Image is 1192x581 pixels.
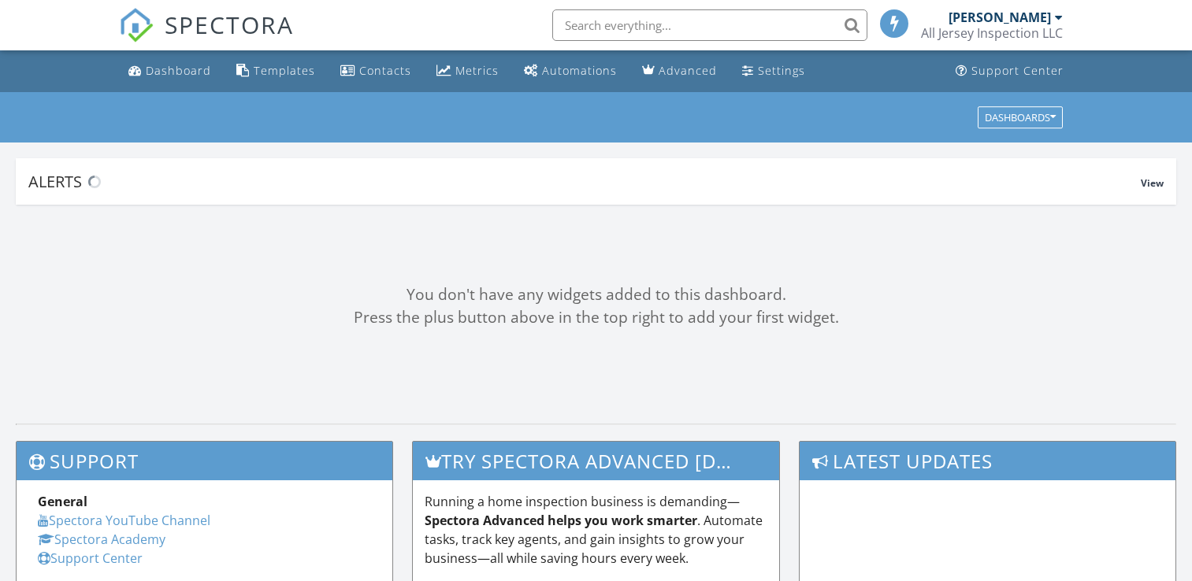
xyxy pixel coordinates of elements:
[971,63,1064,78] div: Support Center
[659,63,717,78] div: Advanced
[949,57,1070,86] a: Support Center
[985,112,1056,123] div: Dashboards
[425,512,697,529] strong: Spectora Advanced helps you work smarter
[1141,176,1164,190] span: View
[230,57,321,86] a: Templates
[518,57,623,86] a: Automations (Basic)
[38,550,143,567] a: Support Center
[425,492,767,568] p: Running a home inspection business is demanding— . Automate tasks, track key agents, and gain ins...
[38,512,210,529] a: Spectora YouTube Channel
[736,57,811,86] a: Settings
[16,283,1176,306] div: You don't have any widgets added to this dashboard.
[455,63,499,78] div: Metrics
[334,57,418,86] a: Contacts
[978,106,1063,128] button: Dashboards
[430,57,505,86] a: Metrics
[38,493,87,510] strong: General
[921,25,1063,41] div: All Jersey Inspection LLC
[165,8,294,41] span: SPECTORA
[119,21,294,54] a: SPECTORA
[17,442,392,480] h3: Support
[636,57,723,86] a: Advanced
[38,531,165,548] a: Spectora Academy
[800,442,1175,480] h3: Latest Updates
[119,8,154,43] img: The Best Home Inspection Software - Spectora
[28,171,1141,192] div: Alerts
[16,306,1176,329] div: Press the plus button above in the top right to add your first widget.
[552,9,867,41] input: Search everything...
[146,63,211,78] div: Dashboard
[949,9,1051,25] div: [PERSON_NAME]
[413,442,779,480] h3: Try spectora advanced [DATE]
[542,63,617,78] div: Automations
[359,63,411,78] div: Contacts
[254,63,315,78] div: Templates
[758,63,805,78] div: Settings
[122,57,217,86] a: Dashboard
